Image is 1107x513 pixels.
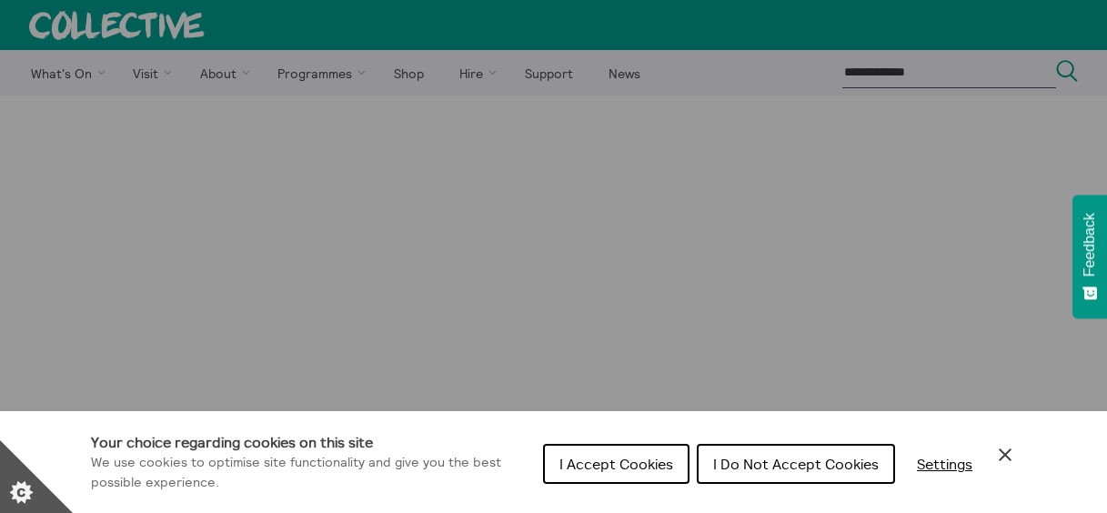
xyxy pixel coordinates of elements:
span: Settings [917,455,972,473]
span: I Do Not Accept Cookies [713,455,879,473]
button: I Accept Cookies [543,444,689,484]
h1: Your choice regarding cookies on this site [91,431,528,453]
p: We use cookies to optimise site functionality and give you the best possible experience. [91,453,528,492]
span: I Accept Cookies [559,455,673,473]
span: Feedback [1082,213,1098,277]
button: Settings [902,446,987,482]
button: Close Cookie Control [994,444,1016,466]
button: Feedback - Show survey [1072,195,1107,318]
button: I Do Not Accept Cookies [697,444,895,484]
